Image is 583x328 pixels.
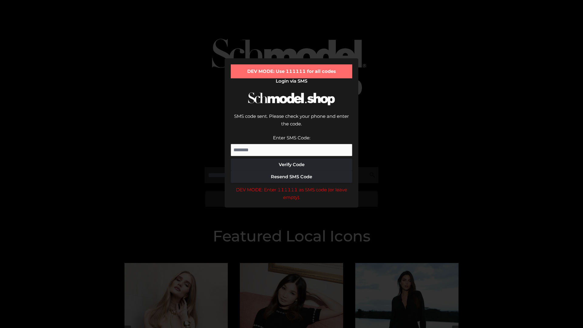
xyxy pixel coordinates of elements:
[231,159,352,171] button: Verify Code
[231,78,352,84] h2: Login via SMS
[231,171,352,183] button: Resend SMS Code
[231,64,352,78] div: DEV MODE: Use 111111 for all codes
[246,87,337,111] img: Schmodel Logo
[231,112,352,134] div: SMS code sent. Please check your phone and enter the code.
[273,135,310,141] label: Enter SMS Code:
[231,186,352,201] div: DEV MODE: Enter 111111 as SMS code (or leave empty).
